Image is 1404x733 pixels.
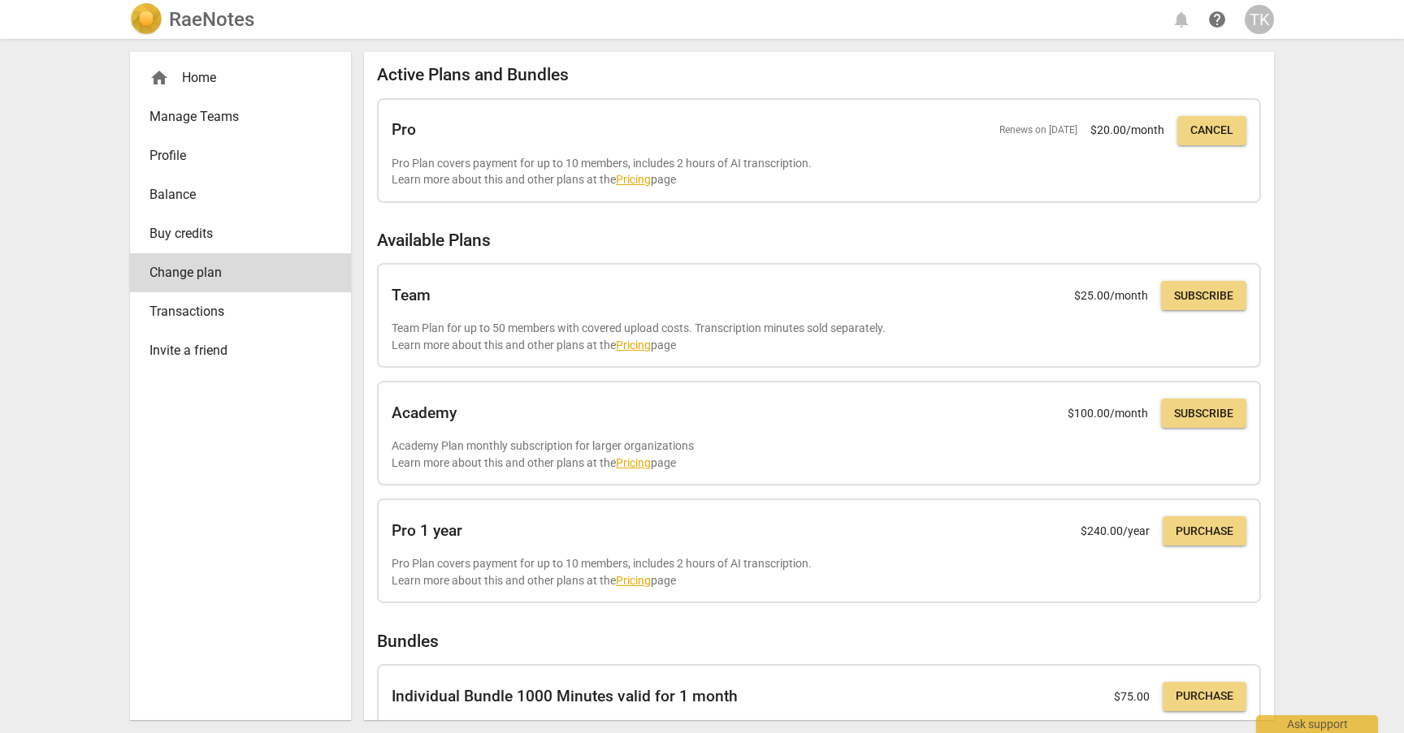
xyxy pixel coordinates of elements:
[149,68,318,88] div: Home
[149,263,318,282] span: Change plan
[1176,524,1233,540] span: Purchase
[616,173,651,186] a: Pricing
[130,58,351,97] div: Home
[999,123,1077,137] span: Renews on [DATE]
[149,224,318,244] span: Buy credits
[392,287,431,304] h2: Team
[616,456,651,469] a: Pricing
[130,136,351,175] a: Profile
[149,185,318,205] span: Balance
[1161,399,1246,428] button: Subscribe
[1245,5,1274,34] button: TK
[1174,406,1233,422] span: Subscribe
[1207,10,1227,29] span: help
[392,555,1246,589] p: Pro Plan covers payment for up to 10 members, includes 2 hours of AI transcription. Learn more ab...
[149,302,318,321] span: Transactions
[1163,682,1246,711] button: Purchase
[1256,715,1378,733] div: Ask support
[392,438,1246,471] p: Academy Plan monthly subscription for larger organizations Learn more about this and other plans ...
[130,3,254,36] a: LogoRaeNotes
[149,341,318,360] span: Invite a friend
[149,146,318,166] span: Profile
[1114,688,1150,705] p: $ 75.00
[392,121,416,139] h2: Pro
[1190,123,1233,139] span: Cancel
[130,331,351,370] a: Invite a friend
[1202,5,1232,34] a: Help
[130,97,351,136] a: Manage Teams
[1163,516,1246,545] button: Purchase
[130,3,162,36] img: Logo
[1176,688,1233,705] span: Purchase
[392,320,1246,353] p: Team Plan for up to 50 members with covered upload costs. Transcription minutes sold separately. ...
[616,574,651,587] a: Pricing
[130,214,351,253] a: Buy credits
[392,155,1246,188] p: Pro Plan covers payment for up to 10 members, includes 2 hours of AI transcription. Learn more ab...
[149,107,318,127] span: Manage Teams
[1068,405,1148,422] p: $ 100.00 /month
[1161,281,1246,310] button: Subscribe
[130,253,351,292] a: Change plan
[377,231,1261,251] h2: Available Plans
[1090,122,1164,139] p: $ 20.00 /month
[130,175,351,214] a: Balance
[1177,116,1246,145] button: Cancel
[377,632,1261,652] h2: Bundles
[1074,287,1148,304] p: $ 25.00 /month
[149,68,169,88] span: home
[392,404,457,422] h2: Academy
[392,522,462,540] h2: Pro 1 year
[392,688,738,705] h2: Individual Bundle 1000 Minutes valid for 1 month
[169,8,254,31] h2: RaeNotes
[130,292,351,331] a: Transactions
[1081,523,1150,540] p: $ 240.00 /year
[616,338,651,351] a: Pricing
[377,65,1261,85] h2: Active Plans and Bundles
[1174,288,1233,304] span: Subscribe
